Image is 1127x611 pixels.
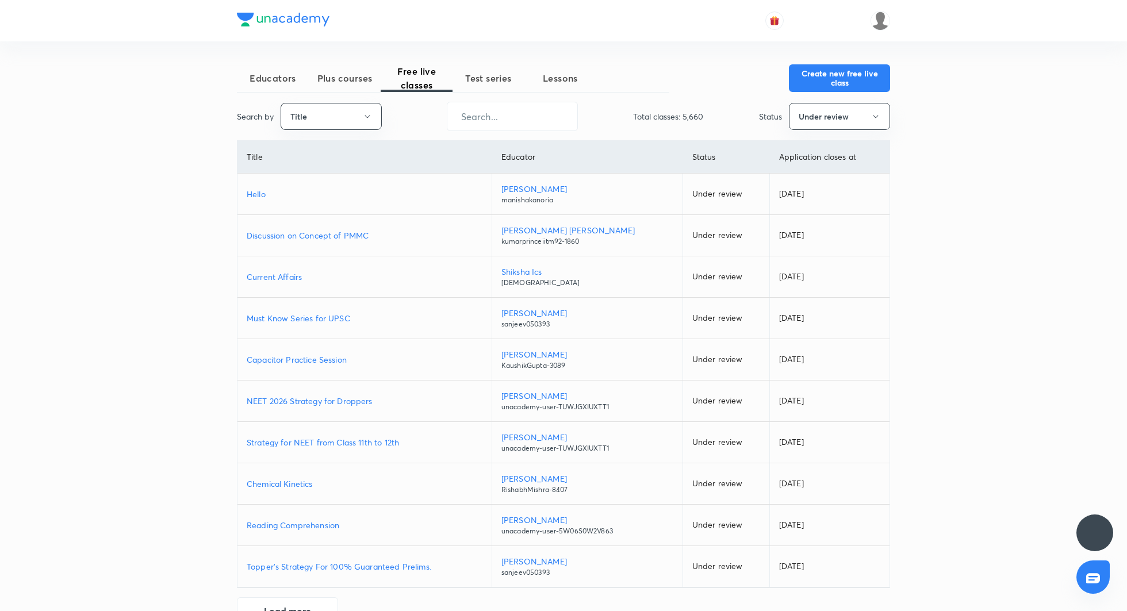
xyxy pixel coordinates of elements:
a: [PERSON_NAME]KaushikGupta-3089 [501,348,673,371]
td: Under review [683,298,769,339]
p: RishabhMishra-8407 [501,485,673,495]
a: Shiksha Ics[DEMOGRAPHIC_DATA] [501,266,673,288]
td: Under review [683,215,769,256]
td: Under review [683,339,769,381]
a: [PERSON_NAME]sanjeev050393 [501,555,673,578]
p: [PERSON_NAME] [501,555,673,567]
td: Under review [683,174,769,215]
td: Under review [683,381,769,422]
th: Status [683,141,769,174]
a: Capacitor Practice Session [247,353,482,366]
p: [PERSON_NAME] [PERSON_NAME] [501,224,673,236]
span: Lessons [524,71,596,85]
th: Title [237,141,492,174]
p: sanjeev050393 [501,319,673,329]
td: [DATE] [769,298,890,339]
td: Under review [683,505,769,546]
p: [PERSON_NAME] [501,348,673,360]
p: kumarprinceiitm92-1860 [501,236,673,247]
p: [PERSON_NAME] [501,431,673,443]
p: [DEMOGRAPHIC_DATA] [501,278,673,288]
p: [PERSON_NAME] [501,390,673,402]
td: [DATE] [769,339,890,381]
td: [DATE] [769,505,890,546]
td: [DATE] [769,256,890,298]
a: Topper's Strategy For 100% Guaranteed Prelims. [247,560,482,572]
td: Under review [683,463,769,505]
td: [DATE] [769,174,890,215]
button: Title [281,103,382,130]
p: [PERSON_NAME] [501,472,673,485]
p: Total classes: 5,660 [633,110,703,122]
p: [PERSON_NAME] [501,307,673,319]
button: Create new free live class [789,64,890,92]
a: Hello [247,188,482,200]
a: Strategy for NEET from Class 11th to 12th [247,436,482,448]
p: Shiksha Ics [501,266,673,278]
p: sanjeev050393 [501,567,673,578]
p: [PERSON_NAME] [501,183,673,195]
a: [PERSON_NAME]manishakanoria [501,183,673,205]
img: Company Logo [237,13,329,26]
input: Search... [447,102,577,131]
span: Plus courses [309,71,381,85]
a: NEET 2026 Strategy for Droppers [247,395,482,407]
td: [DATE] [769,422,890,463]
button: avatar [765,11,784,30]
p: KaushikGupta-3089 [501,360,673,371]
td: [DATE] [769,381,890,422]
img: avatar [769,16,780,26]
p: unacademy-user-5W06S0W2V863 [501,526,673,536]
p: unacademy-user-TUWJGXIUXTT1 [501,402,673,412]
a: Company Logo [237,13,329,29]
a: Current Affairs [247,271,482,283]
p: Search by [237,110,274,122]
span: Educators [237,71,309,85]
td: [DATE] [769,215,890,256]
a: [PERSON_NAME]unacademy-user-5W06S0W2V863 [501,514,673,536]
th: Educator [492,141,683,174]
button: Under review [789,103,890,130]
a: Reading Comprehension [247,519,482,531]
td: Under review [683,546,769,587]
a: [PERSON_NAME]unacademy-user-TUWJGXIUXTT1 [501,390,673,412]
a: [PERSON_NAME]sanjeev050393 [501,307,673,329]
a: Chemical Kinetics [247,478,482,490]
span: Test series [453,71,524,85]
p: manishakanoria [501,195,673,205]
span: Free live classes [381,64,453,92]
td: Under review [683,422,769,463]
a: [PERSON_NAME]unacademy-user-TUWJGXIUXTT1 [501,431,673,454]
a: Must Know Series for UPSC [247,312,482,324]
a: [PERSON_NAME] [PERSON_NAME]kumarprinceiitm92-1860 [501,224,673,247]
p: Status [759,110,782,122]
th: Application closes at [769,141,890,174]
td: Under review [683,256,769,298]
a: [PERSON_NAME]RishabhMishra-8407 [501,472,673,495]
td: [DATE] [769,463,890,505]
img: Siddharth Mitra [871,11,890,30]
p: [PERSON_NAME] [501,514,673,526]
td: [DATE] [769,546,890,587]
p: unacademy-user-TUWJGXIUXTT1 [501,443,673,454]
a: Discussion on Concept of PMMC [247,229,482,241]
img: ttu [1088,526,1102,540]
